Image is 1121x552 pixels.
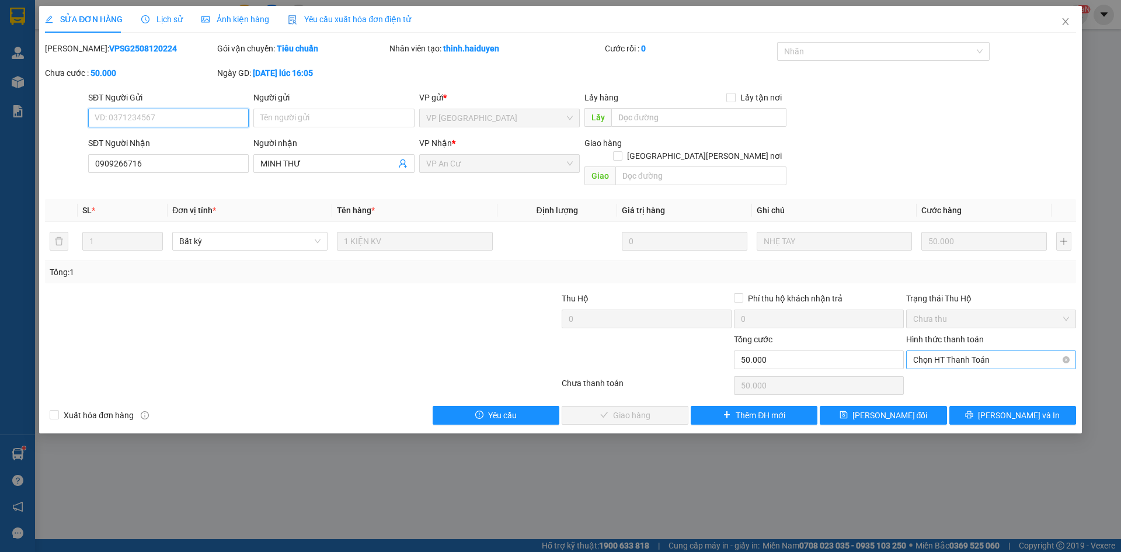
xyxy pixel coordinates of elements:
[10,38,92,54] div: 0976770917
[622,150,786,162] span: [GEOGRAPHIC_DATA][PERSON_NAME] nơi
[743,292,847,305] span: Phí thu hộ khách nhận trả
[45,15,53,23] span: edit
[100,10,218,38] div: VP [GEOGRAPHIC_DATA]
[965,411,973,420] span: printer
[389,42,603,55] div: Nhân viên tạo:
[88,91,249,104] div: SĐT Người Gửi
[475,411,483,420] span: exclamation-circle
[736,91,786,104] span: Lấy tận nơi
[50,266,433,279] div: Tổng: 1
[50,232,68,251] button: delete
[253,68,313,78] b: [DATE] lúc 16:05
[201,15,210,23] span: picture
[913,351,1069,369] span: Chọn HT Thanh Toán
[109,44,177,53] b: VPSG2508120224
[45,42,215,55] div: [PERSON_NAME]:
[10,24,92,38] div: LAI
[253,137,414,150] div: Người nhận
[584,108,611,127] span: Lấy
[611,108,786,127] input: Dọc đường
[90,68,116,78] b: 50.000
[584,138,622,148] span: Giao hàng
[757,232,912,251] input: Ghi Chú
[562,406,688,425] button: checkGiao hàng
[584,93,618,102] span: Lấy hàng
[921,206,962,215] span: Cước hàng
[641,44,646,53] b: 0
[419,138,452,148] span: VP Nhận
[840,411,848,420] span: save
[752,199,917,222] th: Ghi chú
[337,232,492,251] input: VD: Bàn, Ghế
[100,52,218,68] div: 0798389994
[560,377,733,397] div: Chưa thanh toán
[488,409,517,422] span: Yêu cầu
[1049,6,1082,39] button: Close
[288,15,411,24] span: Yêu cầu xuất hóa đơn điện tử
[217,42,387,55] div: Gói vận chuyển:
[45,15,123,24] span: SỬA ĐƠN HÀNG
[10,10,92,24] div: VP An Cư
[615,166,786,185] input: Dọc đường
[337,206,375,215] span: Tên hàng
[949,406,1076,425] button: printer[PERSON_NAME] và In
[10,11,28,23] span: Gửi:
[622,206,665,215] span: Giá trị hàng
[201,15,269,24] span: Ảnh kiện hàng
[288,15,297,25] img: icon
[100,38,218,52] div: KHẢI HOÀN
[179,232,321,250] span: Bất kỳ
[978,409,1060,422] span: [PERSON_NAME] và In
[1056,232,1071,251] button: plus
[398,159,408,168] span: user-add
[277,44,318,53] b: Tiêu chuẩn
[253,91,414,104] div: Người gửi
[433,406,559,425] button: exclamation-circleYêu cầu
[734,335,772,344] span: Tổng cước
[691,406,817,425] button: plusThêm ĐH mới
[1061,17,1070,26] span: close
[141,15,149,23] span: clock-circle
[9,75,93,89] div: 20.000
[736,409,785,422] span: Thêm ĐH mới
[45,67,215,79] div: Chưa cước :
[906,335,984,344] label: Hình thức thanh toán
[906,292,1076,305] div: Trạng thái Thu Hộ
[141,15,183,24] span: Lịch sử
[141,411,149,419] span: info-circle
[443,44,499,53] b: thinh.haiduyen
[59,409,138,422] span: Xuất hóa đơn hàng
[537,206,578,215] span: Định lượng
[1063,356,1070,363] span: close-circle
[172,206,216,215] span: Đơn vị tính
[426,155,573,172] span: VP An Cư
[9,77,28,89] span: Rồi :
[562,294,589,303] span: Thu Hộ
[584,166,615,185] span: Giao
[605,42,775,55] div: Cước rồi :
[913,310,1069,328] span: Chưa thu
[100,11,128,23] span: Nhận:
[921,232,1047,251] input: 0
[723,411,731,420] span: plus
[426,109,573,127] span: VP Sài Gòn
[622,232,747,251] input: 0
[852,409,928,422] span: [PERSON_NAME] đổi
[820,406,946,425] button: save[PERSON_NAME] đổi
[217,67,387,79] div: Ngày GD:
[88,137,249,150] div: SĐT Người Nhận
[419,91,580,104] div: VP gửi
[82,206,92,215] span: SL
